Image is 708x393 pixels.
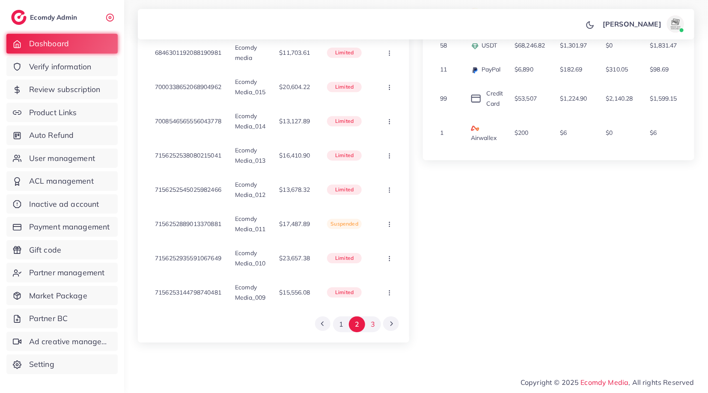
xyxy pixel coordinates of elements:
button: Go to next page [383,316,399,331]
span: Ad creative management [29,336,111,347]
span: Review subscription [29,84,101,95]
span: Setting [29,359,54,370]
p: limited [335,253,354,263]
p: 7008546565556043778 [155,116,221,126]
p: limited [335,48,354,58]
a: Gift code [6,240,118,260]
button: Go to previous page [315,316,331,331]
p: $16,410.90 [279,150,310,161]
p: Airwallex [471,122,501,143]
p: Ecomdy media [235,42,265,63]
span: , All rights Reserved [629,377,694,387]
span: Product Links [29,107,77,118]
a: Ad creative management [6,332,118,351]
button: Go to page 2 [349,316,365,332]
span: User management [29,153,95,164]
p: $310.05 [606,64,628,74]
a: Setting [6,354,118,374]
p: Ecomdy Media_013 [235,145,265,166]
a: Inactive ad account [6,194,118,214]
img: payment [471,66,479,74]
p: $17,487.89 [279,219,310,229]
ul: Pagination [315,316,399,332]
p: $1,599.15 [650,93,677,104]
button: Go to page 1 [333,316,349,332]
a: [PERSON_NAME]avatar [598,15,687,33]
span: Dashboard [29,38,69,49]
a: Auto Refund [6,125,118,145]
span: Market Package [29,290,87,301]
p: $0 [606,128,613,138]
p: $68,246.82 [515,40,545,51]
span: Inactive ad account [29,199,99,210]
a: logoEcomdy Admin [11,10,79,25]
p: Credit Card [471,88,501,109]
span: Gift code [29,244,61,256]
p: 7156252889013370881 [155,219,221,229]
p: 99 [440,93,447,104]
h2: Ecomdy Admin [30,13,79,21]
span: ACL management [29,176,94,187]
p: Ecomdy Media_014 [235,111,265,131]
img: payment [471,42,479,51]
a: Product Links [6,103,118,122]
p: $6 [650,128,657,138]
p: limited [335,150,354,161]
p: USDT [471,40,497,51]
p: $20,604.22 [279,82,310,92]
span: Auto Refund [29,130,74,141]
p: $1,224.90 [560,93,587,104]
p: limited [335,185,354,195]
a: Ecomdy Media [581,378,629,387]
p: Ecomdy Media_015 [235,77,265,97]
p: Ecomdy Media_012 [235,179,265,200]
p: $1,301.97 [560,40,587,51]
p: $13,678.32 [279,185,310,195]
p: $11,703.61 [279,48,310,58]
p: limited [335,287,354,298]
p: 11 [440,64,447,74]
p: $13,127.89 [279,116,310,126]
a: ACL management [6,171,118,191]
p: Ecomdy Media_011 [235,214,265,234]
p: $15,556.08 [279,287,310,298]
p: $2,140.28 [606,93,633,104]
span: Partner management [29,267,105,278]
span: Partner BC [29,313,68,324]
span: Copyright © 2025 [521,377,694,387]
p: 1 [440,128,443,138]
p: [PERSON_NAME] [603,19,661,29]
a: Payment management [6,217,118,237]
span: Payment management [29,221,110,232]
p: 58 [440,40,447,51]
p: $6,890 [515,64,533,74]
p: 7156253144798740481 [155,287,221,298]
p: PayPal [471,64,501,74]
button: Go to page 3 [365,316,381,332]
a: Market Package [6,286,118,306]
p: 7000338652068904962 [155,82,221,92]
p: 7156252545025982466 [155,185,221,195]
img: icon payment [471,94,481,103]
p: limited [335,116,354,126]
p: $53,507 [515,93,537,104]
p: $6 [560,128,567,138]
img: payment [471,125,479,131]
img: logo [11,10,27,25]
p: $98.69 [650,64,669,74]
p: $200 [515,128,529,138]
p: $182.69 [560,64,583,74]
p: limited [335,82,354,92]
a: Partner management [6,263,118,283]
p: Ecomdy Media_010 [235,248,265,268]
p: $23,657.38 [279,253,310,263]
p: 6846301192088190981 [155,48,221,58]
p: 7156252538080215041 [155,150,221,161]
a: Review subscription [6,80,118,99]
a: User management [6,149,118,168]
p: $1,831.47 [650,40,677,51]
img: avatar [667,15,684,33]
a: Partner BC [6,309,118,328]
p: Ecomdy Media_009 [235,282,265,303]
p: 7156252935591067649 [155,253,221,263]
